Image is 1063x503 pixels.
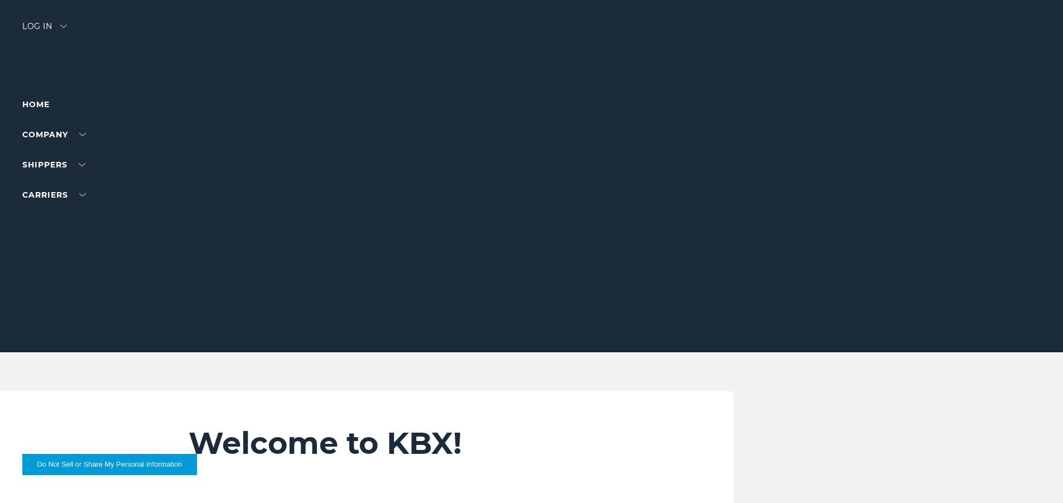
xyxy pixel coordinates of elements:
[60,25,67,28] img: arrow
[22,22,67,39] div: Log in
[22,130,86,140] a: Company
[22,454,197,475] button: Do Not Sell or Share My Personal Information
[22,190,86,200] a: Carriers
[189,425,667,462] h2: Welcome to KBX!
[490,22,574,71] img: kbx logo
[22,99,50,109] a: Home
[22,160,85,170] a: SHIPPERS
